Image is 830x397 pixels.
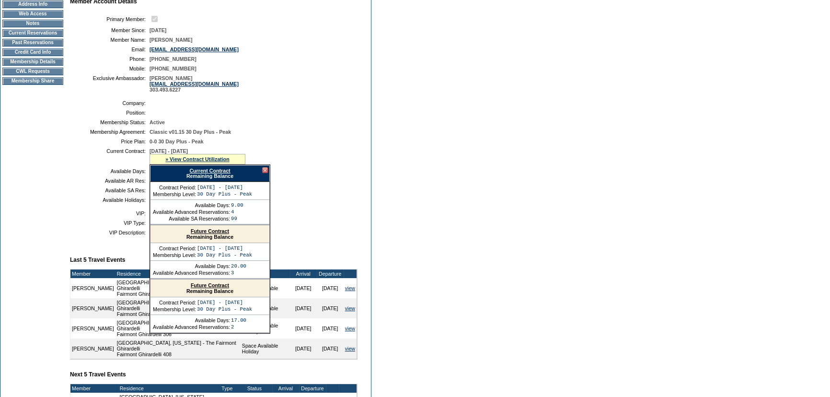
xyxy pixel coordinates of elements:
td: 99 [231,216,243,222]
td: 3 [231,270,246,276]
div: Remaining Balance [150,280,269,297]
span: [PERSON_NAME] [150,37,192,43]
td: Available Advanced Reservations: [153,270,230,276]
td: Available SA Res: [74,187,146,193]
td: Available Advanced Reservations: [153,209,230,215]
td: Position: [74,110,146,116]
td: [DATE] [317,278,344,298]
td: 20.00 [231,263,246,269]
a: view [345,346,355,351]
td: Mobile: [74,66,146,71]
td: Available Advanced Reservations: [153,324,230,330]
td: [DATE] [317,318,344,339]
td: Membership Agreement: [74,129,146,135]
td: [DATE] [290,339,317,359]
td: [DATE] [290,278,317,298]
td: [DATE] [317,339,344,359]
td: [DATE] [290,298,317,318]
a: [EMAIL_ADDRESS][DOMAIN_NAME] [150,47,239,52]
td: Available Days: [153,202,230,208]
td: Price Plan: [74,139,146,144]
td: [DATE] - [DATE] [197,300,252,305]
span: Active [150,119,165,125]
a: Future Contract [191,228,229,234]
td: CWL Requests [2,68,63,75]
td: Type [220,384,245,393]
td: Member Name: [74,37,146,43]
a: view [345,326,355,331]
td: Contract Period: [153,300,196,305]
div: Remaining Balance [150,225,269,243]
td: [GEOGRAPHIC_DATA], [US_STATE] - The Fairmont Ghirardelli Fairmont Ghirardelli 400 [115,278,241,298]
b: Last 5 Travel Events [70,257,125,263]
td: Current Contract: [74,148,146,164]
td: VIP Description: [74,230,146,235]
td: Available Days: [153,317,230,323]
td: Available Days: [74,168,146,174]
td: Membership Level: [153,252,196,258]
td: Available SA Reservations: [153,216,230,222]
td: VIP Type: [74,220,146,226]
td: Member Since: [74,27,146,33]
a: Future Contract [191,282,229,288]
td: Membership Details [2,58,63,66]
td: 30 Day Plus - Peak [197,306,252,312]
td: [PERSON_NAME] [70,298,115,318]
td: Phone: [74,56,146,62]
td: Residence [118,384,220,393]
td: Web Access [2,10,63,18]
span: [PHONE_NUMBER] [150,56,196,62]
div: Remaining Balance [150,165,270,182]
td: Primary Member: [74,14,146,23]
td: [DATE] - [DATE] [197,245,252,251]
span: 0-0 30 Day Plus - Peak [150,139,204,144]
td: [DATE] [317,298,344,318]
td: [GEOGRAPHIC_DATA], [US_STATE] - The Fairmont Ghirardelli Fairmont Ghirardelli 408 [115,339,241,359]
td: 30 Day Plus - Peak [197,252,252,258]
a: view [345,305,355,311]
td: [DATE] - [DATE] [197,185,252,190]
td: VIP: [74,210,146,216]
a: » View Contract Utilization [165,156,230,162]
td: Available Days: [153,263,230,269]
td: Membership Level: [153,191,196,197]
td: Member [70,384,115,393]
td: [GEOGRAPHIC_DATA], [US_STATE] - The Fairmont Ghirardelli Fairmont Ghirardelli 306 [115,318,241,339]
td: 9.00 [231,202,243,208]
td: Membership Level: [153,306,196,312]
td: Available AR Res: [74,178,146,184]
b: Next 5 Travel Events [70,371,126,378]
td: Member [70,269,115,278]
td: Address Info [2,0,63,8]
td: Arrival [290,269,317,278]
span: [PERSON_NAME] 303.493.6227 [150,75,239,93]
td: [DATE] [290,318,317,339]
td: 30 Day Plus - Peak [197,191,252,197]
td: Email: [74,47,146,52]
td: Departure [317,269,344,278]
td: Status [246,384,272,393]
a: [EMAIL_ADDRESS][DOMAIN_NAME] [150,81,239,87]
td: Available Holidays: [74,197,146,203]
span: [DATE] - [DATE] [150,148,188,154]
a: view [345,285,355,291]
span: Classic v01.15 30 Day Plus - Peak [150,129,231,135]
td: [PERSON_NAME] [70,278,115,298]
td: Contract Period: [153,185,196,190]
span: [DATE] [150,27,166,33]
a: Current Contract [189,168,230,174]
td: Notes [2,20,63,27]
td: Credit Card Info [2,48,63,56]
td: [PERSON_NAME] [70,339,115,359]
td: Current Reservations [2,29,63,37]
td: Membership Status: [74,119,146,125]
td: Past Reservations [2,39,63,47]
td: [PERSON_NAME] [70,318,115,339]
td: [GEOGRAPHIC_DATA], [US_STATE] - The Fairmont Ghirardelli Fairmont Ghirardelli 326 [115,298,241,318]
td: 2 [231,324,246,330]
span: [PHONE_NUMBER] [150,66,196,71]
td: 17.00 [231,317,246,323]
td: Arrival [272,384,299,393]
td: Contract Period: [153,245,196,251]
td: 4 [231,209,243,215]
